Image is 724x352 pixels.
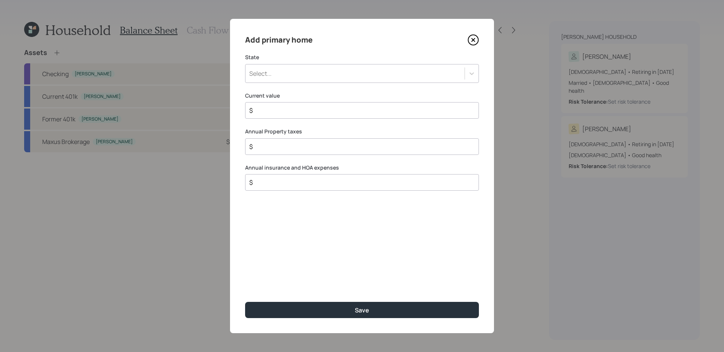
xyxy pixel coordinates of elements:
label: Current value [245,92,479,99]
label: State [245,54,479,61]
label: Annual Property taxes [245,128,479,135]
div: Save [355,306,369,314]
h4: Add primary home [245,34,313,46]
label: Annual insurance and HOA expenses [245,164,479,171]
button: Save [245,302,479,318]
div: Select... [249,69,271,78]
